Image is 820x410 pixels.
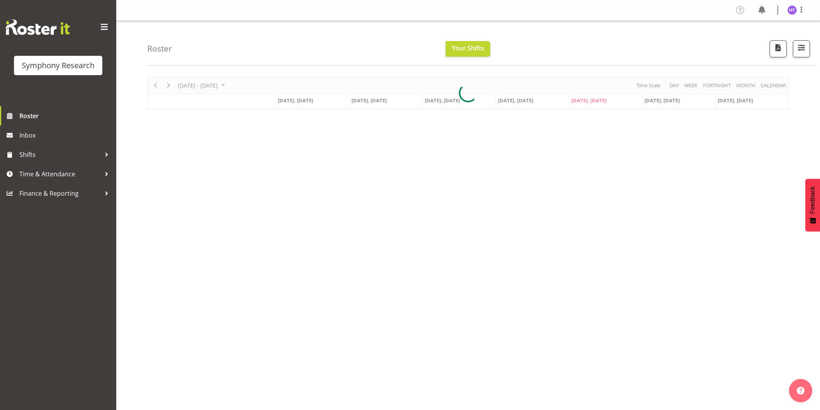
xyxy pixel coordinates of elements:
span: Inbox [19,129,112,141]
button: Your Shifts [446,41,490,57]
span: Your Shifts [452,44,484,52]
button: Filter Shifts [793,40,810,57]
span: Shifts [19,149,101,160]
div: Symphony Research [22,60,95,71]
span: Feedback [809,186,816,214]
span: Finance & Reporting [19,188,101,199]
button: Download a PDF of the roster according to the set date range. [770,40,787,57]
span: Time & Attendance [19,168,101,180]
img: hal-thomas1264.jpg [787,5,797,15]
h4: Roster [147,44,172,53]
img: help-xxl-2.png [797,387,804,394]
span: Roster [19,110,112,122]
button: Feedback - Show survey [805,179,820,231]
img: Rosterit website logo [6,19,70,35]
